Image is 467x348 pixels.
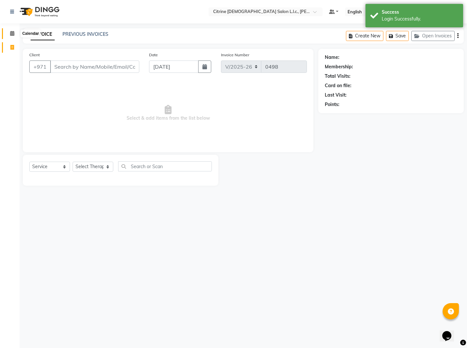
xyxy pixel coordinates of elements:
div: Name: [325,54,339,61]
input: Search by Name/Mobile/Email/Code [50,60,139,73]
button: +971 [29,60,51,73]
label: Invoice Number [221,52,249,58]
div: Last Visit: [325,92,347,99]
div: Total Visits: [325,73,350,80]
span: Select & add items from the list below [29,81,307,146]
button: Create New [346,31,383,41]
button: Save [386,31,409,41]
a: PREVIOUS INVOICES [62,31,108,37]
div: Membership: [325,63,353,70]
div: Success [382,9,458,16]
div: Points: [325,101,339,108]
img: logo [17,3,61,21]
button: Open Invoices [411,31,455,41]
input: Search or Scan [118,161,212,171]
iframe: chat widget [440,322,460,341]
label: Date [149,52,158,58]
div: Calendar [21,30,40,37]
div: Login Successfully. [382,16,458,22]
div: Card on file: [325,82,351,89]
label: Client [29,52,40,58]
